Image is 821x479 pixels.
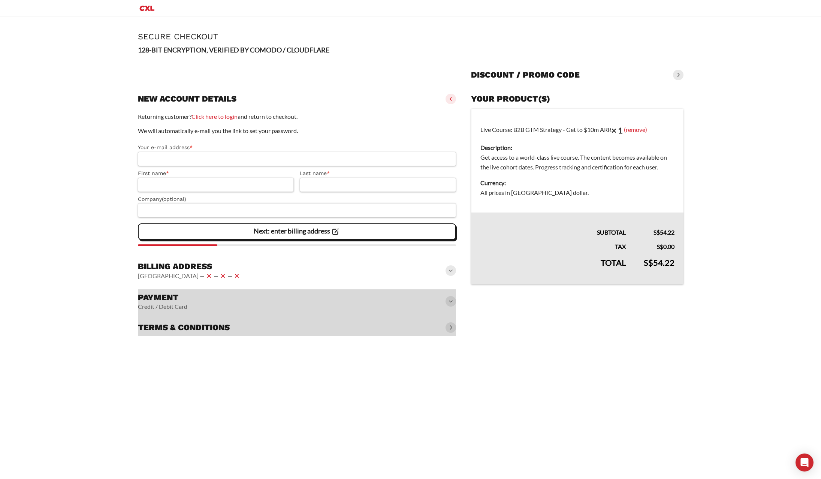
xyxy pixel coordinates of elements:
h3: Discount / promo code [471,70,580,80]
td: Live Course: B2B GTM Strategy - Get to $10m ARR [471,109,683,213]
dd: All prices in [GEOGRAPHIC_DATA] dollar. [480,188,674,198]
h1: Secure Checkout [138,32,683,41]
vaadin-button: Next: enter billing address [138,223,456,240]
label: First name [138,169,294,178]
p: Returning customer? and return to checkout. [138,112,456,121]
span: S$ [654,229,660,236]
strong: × 1 [612,125,623,135]
label: Company [138,195,456,204]
a: (remove) [624,126,647,133]
label: Your e-mail address [138,143,456,152]
bdi: 54.22 [644,257,674,268]
span: S$ [657,243,663,250]
th: Subtotal [471,213,635,237]
th: Tax [471,237,635,251]
vaadin-horizontal-layout: [GEOGRAPHIC_DATA] — — — [138,271,241,280]
span: (optional) [162,196,186,202]
h3: Billing address [138,261,241,272]
p: We will automatically e-mail you the link to set your password. [138,126,456,136]
th: Total [471,251,635,284]
dt: Description: [480,143,674,153]
label: Last name [300,169,456,178]
dt: Currency: [480,178,674,188]
dd: Get access to a world-class live course. The content becomes available on the live cohort dates. ... [480,153,674,172]
strong: 128-BIT ENCRYPTION, VERIFIED BY COMODO / CLOUDFLARE [138,46,329,54]
bdi: 0.00 [657,243,674,250]
a: Click here to login [191,113,238,120]
div: Open Intercom Messenger [796,454,814,472]
span: S$ [644,257,653,268]
h3: New account details [138,94,236,104]
bdi: 54.22 [654,229,674,236]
